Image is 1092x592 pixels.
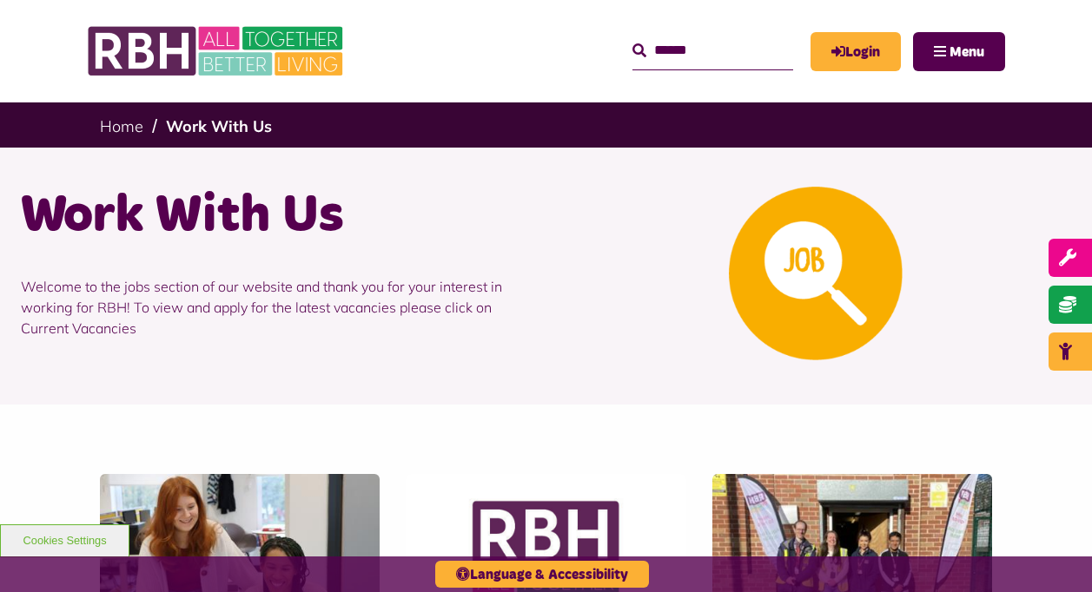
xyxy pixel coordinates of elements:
[87,17,347,85] img: RBH
[100,116,143,136] a: Home
[21,182,533,250] h1: Work With Us
[166,116,272,136] a: Work With Us
[435,561,649,588] button: Language & Accessibility
[21,250,533,365] p: Welcome to the jobs section of our website and thank you for your interest in working for RBH! To...
[729,187,903,360] img: Looking For A Job
[1014,514,1092,592] iframe: Netcall Web Assistant for live chat
[950,45,984,59] span: Menu
[913,32,1005,71] button: Navigation
[811,32,901,71] a: MyRBH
